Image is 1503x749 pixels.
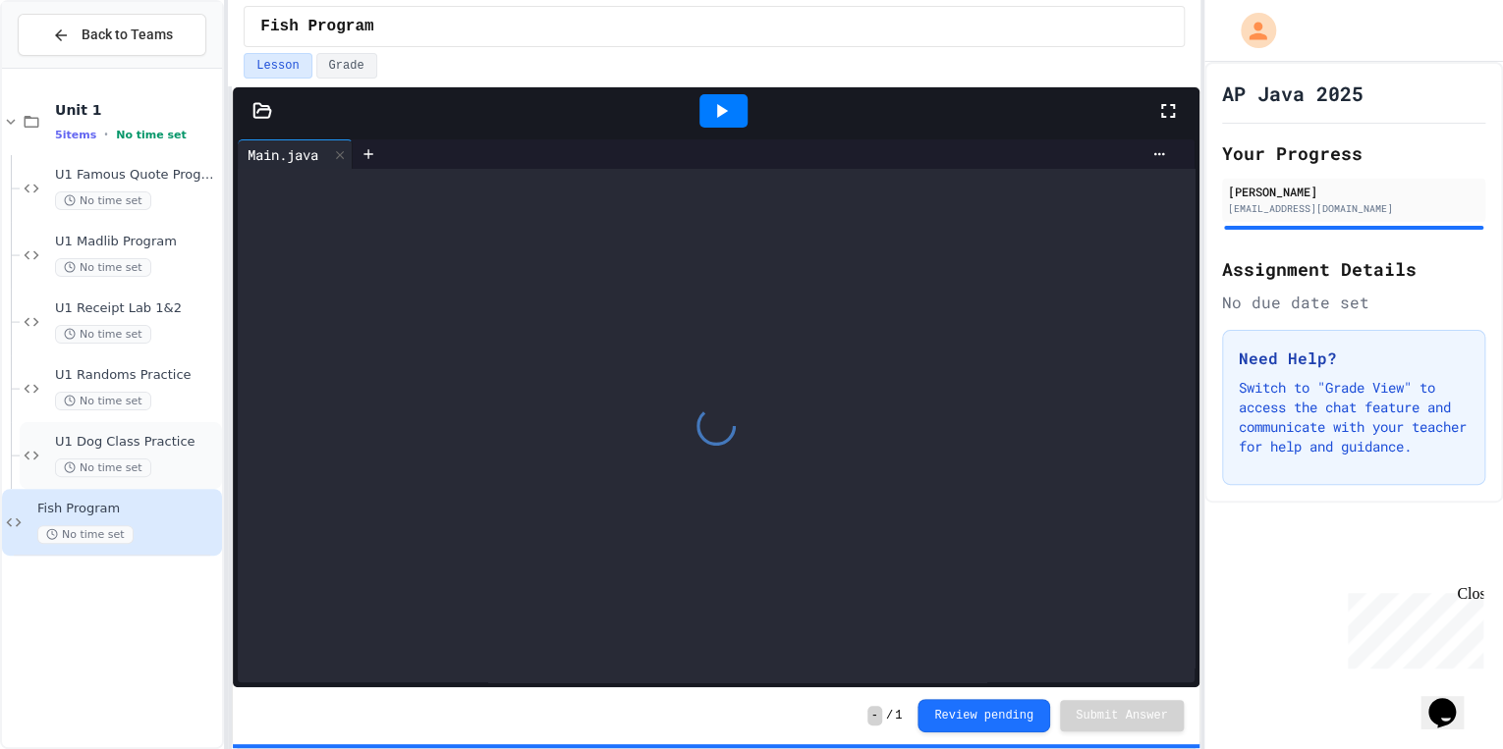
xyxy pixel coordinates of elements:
[238,139,353,169] div: Main.java
[55,101,218,119] span: Unit 1
[1228,201,1479,216] div: [EMAIL_ADDRESS][DOMAIN_NAME]
[867,706,882,725] span: -
[37,525,134,544] span: No time set
[82,25,173,45] span: Back to Teams
[55,129,96,141] span: 5 items
[55,392,151,410] span: No time set
[1239,378,1469,456] p: Switch to "Grade View" to access the chat feature and communicate with your teacher for help and ...
[55,300,218,317] span: U1 Receipt Lab 1&2
[55,325,151,344] span: No time set
[1222,255,1485,283] h2: Assignment Details
[55,367,218,384] span: U1 Randoms Practice
[895,708,902,723] span: 1
[1420,670,1483,729] iframe: chat widget
[18,14,206,56] button: Back to Teams
[316,53,377,79] button: Grade
[238,144,328,165] div: Main.java
[1340,585,1483,669] iframe: chat widget
[1222,139,1485,167] h2: Your Progress
[1222,80,1364,107] h1: AP Java 2025
[1222,291,1485,314] div: No due date set
[116,129,187,141] span: No time set
[104,127,108,142] span: •
[8,8,136,125] div: Chat with us now!Close
[55,191,151,210] span: No time set
[886,708,893,723] span: /
[244,53,311,79] button: Lesson
[1228,183,1479,200] div: [PERSON_NAME]
[55,434,218,451] span: U1 Dog Class Practice
[55,258,151,277] span: No time set
[260,15,373,38] span: Fish Program
[1060,700,1184,731] button: Submit Answer
[918,699,1050,732] button: Review pending
[55,167,218,184] span: U1 Famous Quote Program
[55,458,151,477] span: No time set
[37,501,218,517] span: Fish Program
[1239,347,1469,370] h3: Need Help?
[1220,8,1281,53] div: My Account
[1076,708,1168,723] span: Submit Answer
[55,234,218,250] span: U1 Madlib Program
